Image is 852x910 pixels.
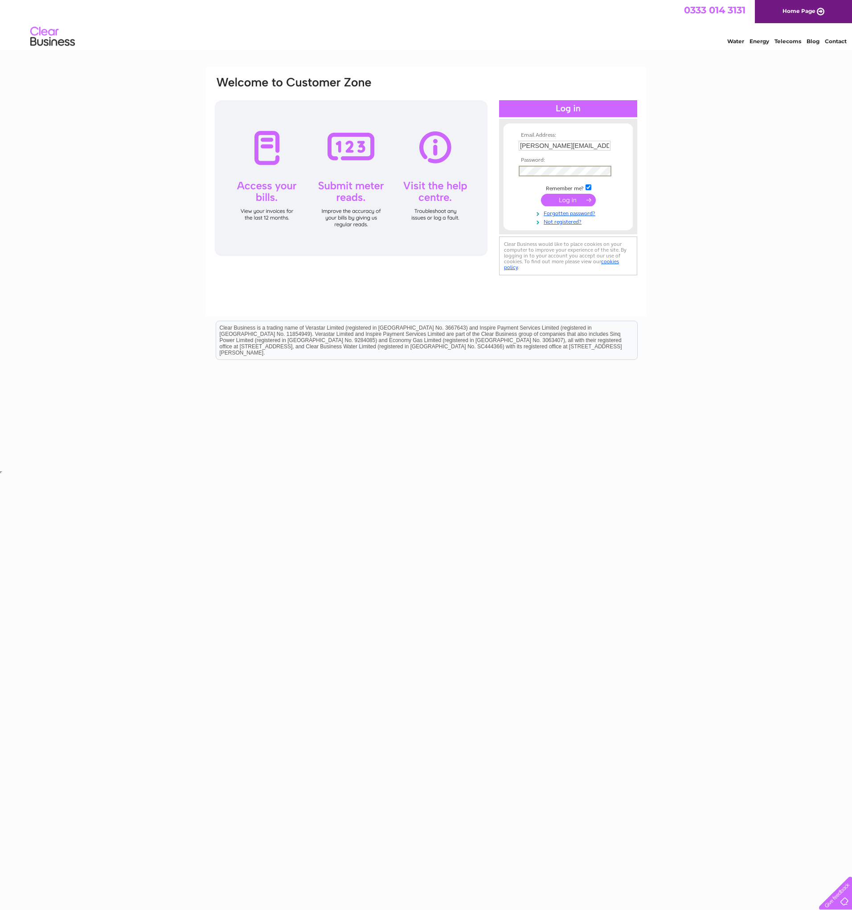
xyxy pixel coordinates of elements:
a: Forgotten password? [519,208,620,217]
input: Submit [541,194,596,206]
div: Clear Business is a trading name of Verastar Limited (registered in [GEOGRAPHIC_DATA] No. 3667643... [216,5,637,43]
th: Password: [516,157,620,163]
div: Clear Business would like to place cookies on your computer to improve your experience of the sit... [499,237,637,275]
a: Contact [825,38,847,45]
a: Water [727,38,744,45]
a: 0333 014 3131 [684,4,745,16]
a: Blog [807,38,819,45]
img: logo.png [30,23,75,50]
th: Email Address: [516,132,620,139]
a: cookies policy [504,258,619,270]
a: Not registered? [519,217,620,225]
a: Telecoms [774,38,801,45]
td: Remember me? [516,183,620,192]
a: Energy [750,38,769,45]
